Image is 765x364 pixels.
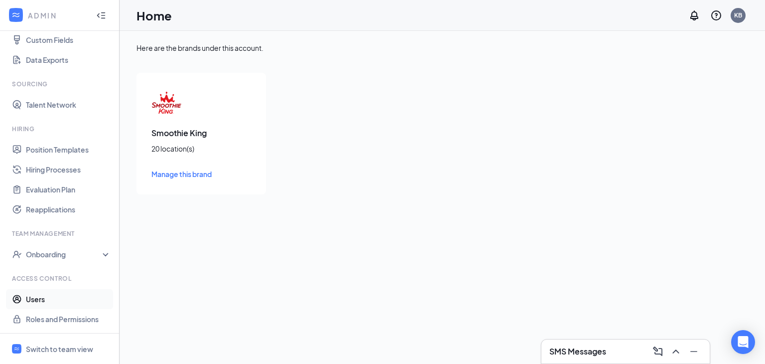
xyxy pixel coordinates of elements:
[26,309,111,329] a: Roles and Permissions
[26,30,111,50] a: Custom Fields
[26,50,111,70] a: Data Exports
[151,128,251,139] h3: Smoothie King
[26,180,111,199] a: Evaluation Plan
[12,274,109,283] div: Access control
[26,249,103,259] div: Onboarding
[96,10,106,20] svg: Collapse
[670,346,682,358] svg: ChevronUp
[734,11,742,19] div: KB
[686,344,702,360] button: Minimize
[28,10,87,20] div: ADMIN
[151,169,251,180] a: Manage this brand
[26,344,93,354] div: Switch to team view
[652,346,664,358] svg: ComposeMessage
[26,95,111,115] a: Talent Network
[688,346,700,358] svg: Minimize
[26,289,111,309] a: Users
[710,9,722,21] svg: QuestionInfo
[12,80,109,88] div: Sourcing
[26,199,111,219] a: Reapplications
[12,249,22,259] svg: UserCheck
[151,88,181,118] img: Smoothie King logo
[668,344,684,360] button: ChevronUp
[11,10,21,20] svg: WorkstreamLogo
[13,346,20,352] svg: WorkstreamLogo
[549,346,606,357] h3: SMS Messages
[12,125,109,133] div: Hiring
[136,7,172,24] h1: Home
[12,229,109,238] div: Team Management
[26,160,111,180] a: Hiring Processes
[136,43,748,53] div: Here are the brands under this account.
[151,144,251,154] div: 20 location(s)
[650,344,666,360] button: ComposeMessage
[26,140,111,160] a: Position Templates
[731,330,755,354] div: Open Intercom Messenger
[688,9,700,21] svg: Notifications
[151,170,212,179] span: Manage this brand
